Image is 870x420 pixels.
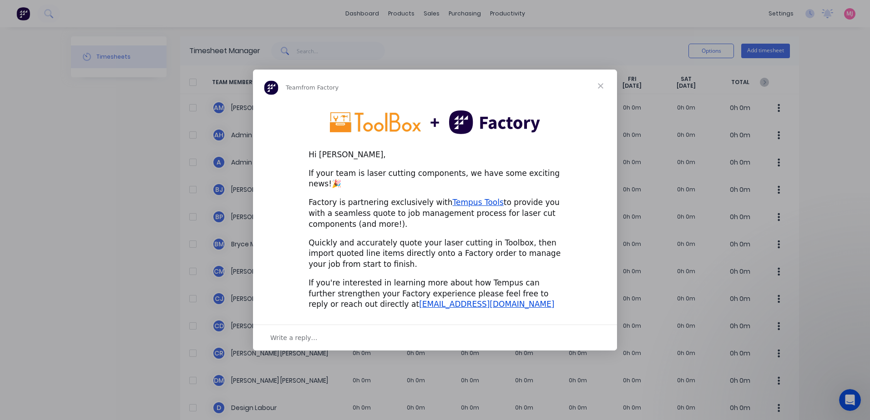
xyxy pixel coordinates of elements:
[309,168,561,190] div: If your team is laser cutting components, we have some exciting news!🎉
[309,238,561,270] div: Quickly and accurately quote your laser cutting in Toolbox, then import quoted line items directl...
[309,197,561,230] div: Factory is partnering exclusively with to provide you with a seamless quote to job management pro...
[253,325,617,350] div: Open conversation and reply
[419,300,554,309] a: [EMAIL_ADDRESS][DOMAIN_NAME]
[286,84,301,91] span: Team
[264,80,278,95] img: Profile image for Team
[584,70,617,102] span: Close
[309,150,561,160] div: Hi [PERSON_NAME],
[453,198,504,207] a: Tempus Tools
[301,84,339,91] span: from Factory
[270,332,318,344] span: Write a reply…
[309,278,561,310] div: If you're interested in learning more about how Tempus can further strengthen your Factory experi...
